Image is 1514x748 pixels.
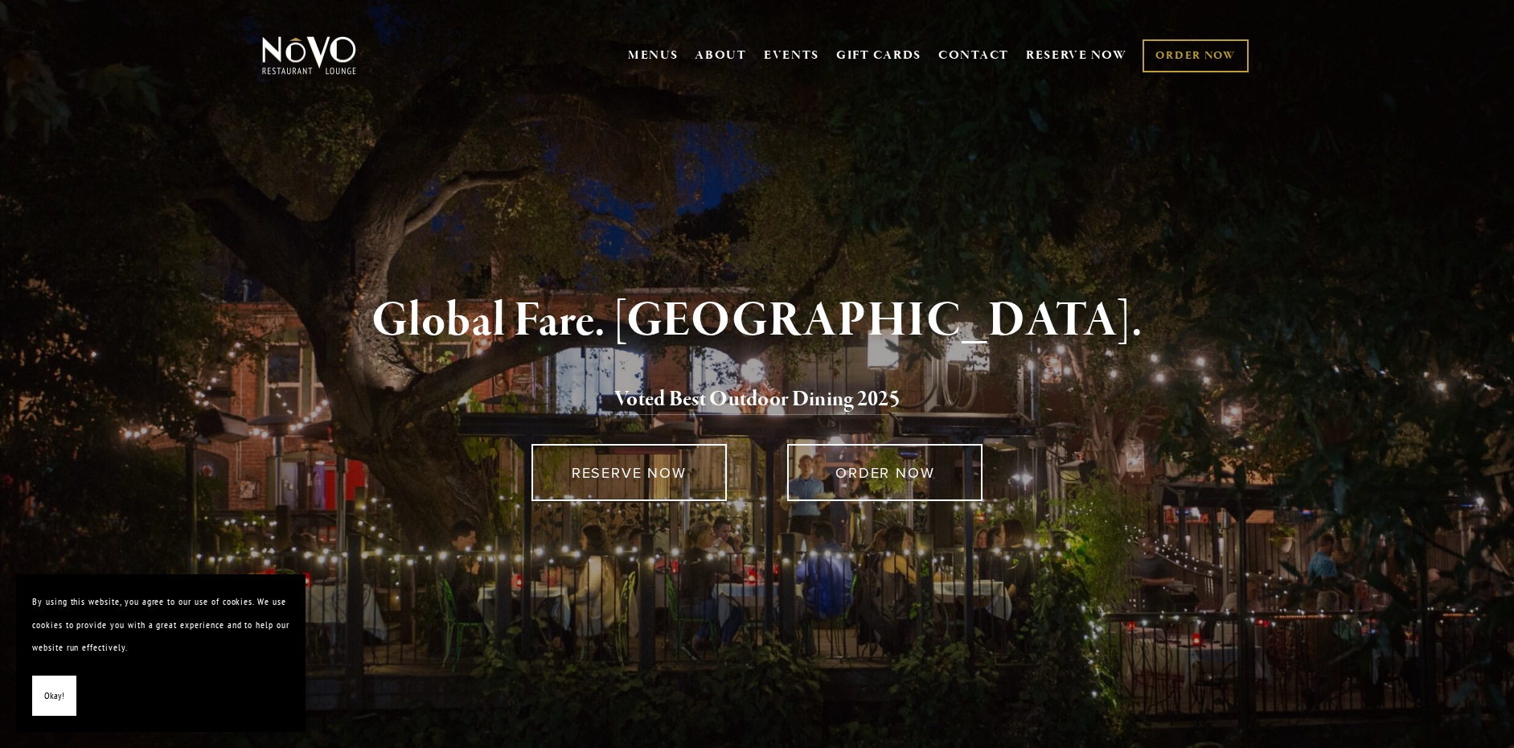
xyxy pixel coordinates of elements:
a: CONTACT [938,40,1009,71]
p: By using this website, you agree to our use of cookies. We use cookies to provide you with a grea... [32,590,289,660]
strong: Global Fare. [GEOGRAPHIC_DATA]. [371,290,1143,351]
h2: 5 [289,383,1226,417]
a: MENUS [628,47,679,64]
a: ABOUT [695,47,747,64]
a: RESERVE NOW [531,444,727,501]
section: Cookie banner [16,574,306,732]
a: Voted Best Outdoor Dining 202 [614,385,889,416]
a: ORDER NOW [787,444,983,501]
a: ORDER NOW [1143,39,1248,72]
button: Okay! [32,676,76,717]
a: RESERVE NOW [1026,40,1127,71]
span: Okay! [44,684,64,708]
a: EVENTS [764,47,819,64]
img: Novo Restaurant &amp; Lounge [259,35,359,76]
a: GIFT CARDS [836,40,921,71]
